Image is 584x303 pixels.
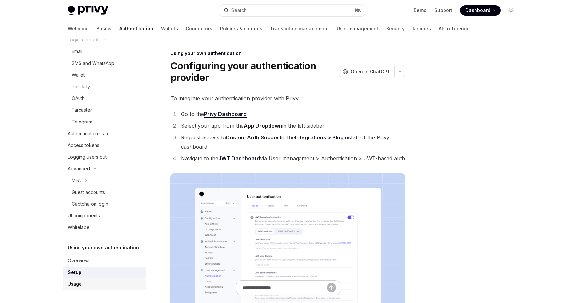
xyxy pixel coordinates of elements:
a: Welcome [68,21,89,36]
div: Search... [231,7,250,14]
a: Demo [414,7,427,14]
button: Open in ChatGPT [339,66,394,77]
a: Integrations > Plugins [295,134,351,141]
li: Select your app from the in the left sidebar [179,121,405,130]
button: MFA [63,175,146,186]
a: Policies & controls [220,21,262,36]
div: Captcha on login [72,200,108,208]
button: Toggle dark mode [506,5,516,16]
a: User management [337,21,378,36]
span: Open in ChatGPT [351,68,390,75]
div: Telegram [72,118,92,126]
h5: Using your own authentication [68,244,139,252]
a: Telegram [63,116,146,128]
div: Whitelabel [68,224,91,231]
div: Email [72,48,82,55]
a: Connectors [186,21,212,36]
a: Access tokens [63,139,146,151]
button: Search...⌘K [219,5,365,16]
span: ⌘ K [354,8,361,13]
div: UI components [68,212,100,220]
a: Usage [63,278,146,290]
span: Dashboard [465,7,490,14]
div: Guest accounts [72,188,105,196]
a: Recipes [413,21,431,36]
h1: Configuring your authentication provider [170,60,336,83]
div: Setup [68,268,81,276]
a: Dashboard [460,5,501,16]
a: API reference [439,21,470,36]
div: Advanced [68,165,90,173]
strong: App Dropdown [244,123,282,129]
a: Whitelabel [63,222,146,233]
a: SMS and WhatsApp [63,57,146,69]
li: Go to the [179,109,405,119]
div: Using your own authentication [170,50,405,57]
div: Usage [68,280,82,288]
img: light logo [68,6,108,15]
a: Captcha on login [63,198,146,210]
a: Wallets [161,21,178,36]
a: Wallet [63,69,146,81]
strong: Custom Auth Support [226,134,281,141]
a: Support [434,7,452,14]
div: Logging users out [68,153,107,161]
div: Authentication state [68,130,110,137]
div: SMS and WhatsApp [72,59,114,67]
input: Ask a question... [243,281,327,295]
div: Passkey [72,83,90,91]
strong: Privy Dashboard [204,111,247,117]
a: JWT Dashboard [218,155,260,162]
a: Email [63,46,146,57]
span: To integrate your authentication provider with Privy: [170,94,405,103]
button: Send message [327,283,336,292]
a: Logging users out [63,151,146,163]
div: Farcaster [72,106,92,114]
a: Guest accounts [63,186,146,198]
div: Access tokens [68,141,99,149]
a: Farcaster [63,104,146,116]
a: Basics [96,21,111,36]
div: MFA [72,177,81,184]
div: Wallet [72,71,85,79]
div: OAuth [72,94,85,102]
a: Passkey [63,81,146,93]
a: UI components [63,210,146,222]
li: Request access to in the tab of the Privy dashboard [179,133,405,151]
a: Setup [63,267,146,278]
a: Authentication [119,21,153,36]
button: Advanced [63,163,146,175]
a: Security [386,21,405,36]
li: Navigate to the via User management > Authentication > JWT-based auth [179,154,405,163]
a: Authentication state [63,128,146,139]
a: Transaction management [270,21,329,36]
a: Privy Dashboard [204,111,247,118]
div: Overview [68,257,89,265]
a: OAuth [63,93,146,104]
a: Overview [63,255,146,267]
